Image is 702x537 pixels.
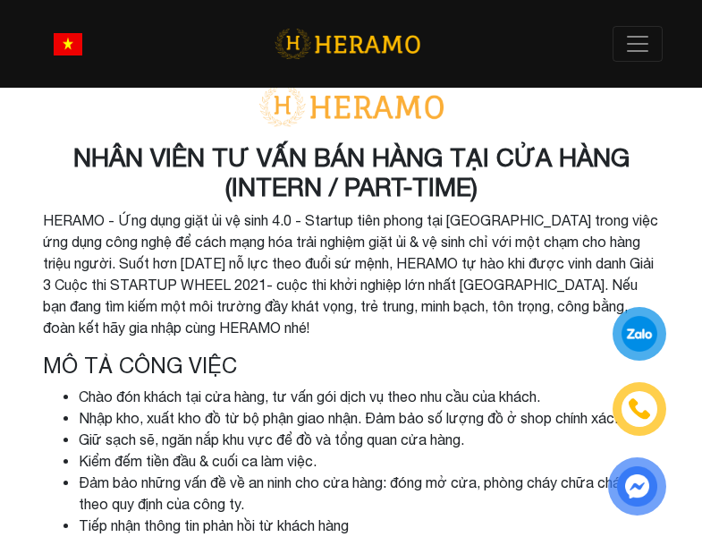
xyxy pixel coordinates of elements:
img: phone-icon [630,399,649,419]
img: logo-with-text.png [253,85,450,128]
p: HERAMO - Ứng dụng giặt ủi vệ sinh 4.0 - Startup tiên phong tại [GEOGRAPHIC_DATA] trong việc ứng d... [43,209,660,338]
li: Chào đón khách tại cửa hàng, tư vấn gói dịch vụ theo nhu cầu của khách. [79,386,660,407]
li: Kiểm đếm tiền đầu & cuối ca làm việc. [79,450,660,472]
li: Tiếp nhận thông tin phản hồi từ khách hàng [79,515,660,536]
h4: Mô tả công việc [43,353,660,379]
li: Giữ sạch sẽ, ngăn nắp khu vực để đồ và tổng quan cửa hàng. [79,429,660,450]
img: logo [275,26,420,63]
img: vn-flag.png [54,33,82,55]
h3: NHÂN VIÊN TƯ VẤN BÁN HÀNG TẠI CỬA HÀNG (INTERN / PART-TIME) [43,142,660,202]
li: Nhập kho, xuất kho đồ từ bộ phận giao nhận. Đảm bảo số lượng đồ ở shop chính xác. [79,407,660,429]
a: phone-icon [615,385,664,433]
li: Đảm bảo những vấn đề về an ninh cho cửa hàng: đóng mở cửa, phòng cháy chữa cháy,... theo quy định... [79,472,660,515]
